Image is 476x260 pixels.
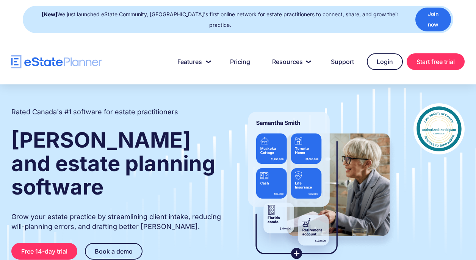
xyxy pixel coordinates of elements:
strong: [PERSON_NAME] and estate planning software [11,127,215,200]
a: Resources [263,54,318,69]
a: home [11,55,102,69]
a: Free 14-day trial [11,243,77,260]
a: Join now [415,8,451,31]
a: Features [168,54,217,69]
h2: Rated Canada's #1 software for estate practitioners [11,107,178,117]
a: Login [367,53,403,70]
a: Pricing [221,54,259,69]
div: We just launched eState Community, [GEOGRAPHIC_DATA]'s first online network for estate practition... [30,9,410,30]
strong: [New] [42,11,57,17]
p: Grow your estate practice by streamlining client intake, reducing will-planning errors, and draft... [11,212,224,232]
a: Book a demo [85,243,142,260]
a: Start free trial [407,53,465,70]
a: Support [322,54,363,69]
